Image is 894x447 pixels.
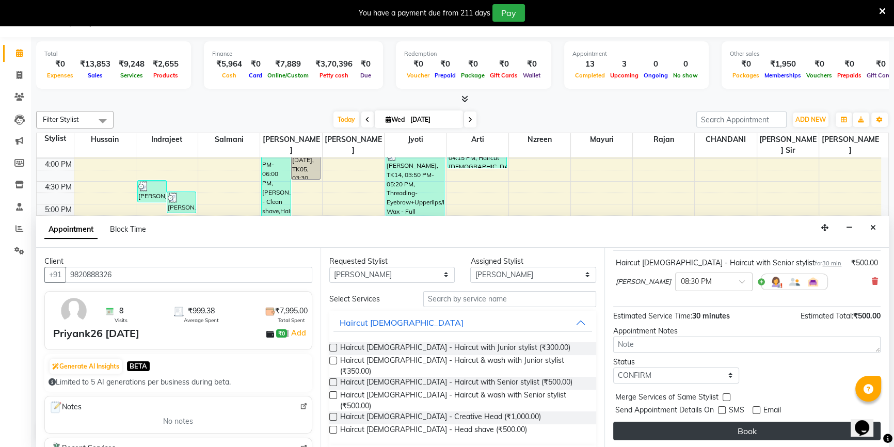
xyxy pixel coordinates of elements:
img: Member.png [788,276,801,288]
span: ₹7,995.00 [275,306,308,316]
div: Status [613,357,739,368]
div: Priyank26 [DATE] [53,326,139,341]
span: Average Spent [184,316,219,324]
div: ₹0 [44,58,76,70]
div: [PERSON_NAME], TK12, 04:30 PM-05:00 PM, Haircut [DEMOGRAPHIC_DATA] - Haircut with Senior stylist [138,181,166,202]
span: Appointment [44,220,98,239]
div: ₹0 [246,58,265,70]
div: Requested Stylist [329,256,455,267]
span: ₹0 [276,329,287,338]
div: 13 [572,58,608,70]
span: BETA [127,361,150,371]
div: ₹0 [804,58,835,70]
div: You have a payment due from 211 days [359,8,490,19]
span: 30 minutes [692,311,730,321]
span: Notes [49,401,82,414]
div: 4:00 PM [43,159,74,170]
span: Estimated Total: [801,311,853,321]
span: Sales [85,72,105,79]
button: Pay [492,4,525,22]
span: Expenses [44,72,76,79]
span: Due [358,72,374,79]
span: Upcoming [608,72,641,79]
input: Search by Name/Mobile/Email/Code [66,267,312,283]
span: Today [333,111,359,127]
div: ₹0 [458,58,487,70]
span: Online/Custom [265,72,311,79]
span: Jyoti [385,133,446,146]
span: Vouchers [804,72,835,79]
span: Indrajeet [136,133,198,146]
input: Search by service name [423,291,596,307]
img: Interior.png [807,276,819,288]
div: ₹0 [432,58,458,70]
span: | [287,327,307,339]
span: [PERSON_NAME] [616,277,671,287]
div: PARTH055 [DATE], TK05, 03:30 PM-04:30 PM, Premium Spa - Upto Neck [292,135,320,179]
span: Haircut [DEMOGRAPHIC_DATA] - Creative Head (₹1,000.00) [340,411,541,424]
span: Nzreen [509,133,570,146]
span: [PERSON_NAME] [260,133,322,157]
span: Estimated Service Time: [613,311,692,321]
div: [PERSON_NAME], TK14, 03:50 PM-05:20 PM, Threading- Eyebrow+Upperlips/Lowerlip,Liposoluble Wax - F... [386,150,444,217]
span: Petty cash [317,72,351,79]
div: Limited to 5 AI generations per business during beta. [49,377,308,388]
div: Total [44,50,183,58]
span: 30 min [822,260,841,267]
span: Salmani [198,133,260,146]
div: ₹9,248 [115,58,149,70]
span: Arti [446,133,508,146]
span: Ongoing [641,72,670,79]
div: ₹0 [404,58,432,70]
div: Finance [212,50,375,58]
span: Card [246,72,265,79]
div: 0 [670,58,700,70]
span: Prepaids [835,72,864,79]
div: ₹500.00 [851,258,878,268]
span: Filter Stylist [43,115,79,123]
span: Send Appointment Details On [615,405,714,418]
span: Haircut [DEMOGRAPHIC_DATA] - Haircut with Junior stylist (₹300.00) [340,342,570,355]
div: ₹0 [520,58,543,70]
span: Email [763,405,781,418]
div: ₹0 [835,58,864,70]
div: 5:00 PM [43,204,74,215]
span: CHANDANI [695,133,756,146]
span: Voucher [404,72,432,79]
span: Completed [572,72,608,79]
span: Haircut [DEMOGRAPHIC_DATA] - Haircut with Senior stylist (₹500.00) [340,377,572,390]
img: avatar [59,296,89,326]
input: Search Appointment [696,111,787,127]
div: Haircut [DEMOGRAPHIC_DATA] [340,316,464,329]
span: Products [151,72,181,79]
button: Book [613,422,881,440]
span: ADD NEW [795,116,826,123]
span: Haircut [DEMOGRAPHIC_DATA] - Haircut & wash with Senior stylist (₹500.00) [340,390,588,411]
a: Add [289,327,307,339]
span: No notes [163,416,193,427]
div: Stylist [37,133,74,144]
span: ₹500.00 [853,311,881,321]
div: ₹0 [487,58,520,70]
div: [PERSON_NAME], TK13, 04:45 PM-05:15 PM, Haircut [DEMOGRAPHIC_DATA] - Haircut with Senior stylist [167,192,196,213]
div: Haircut [DEMOGRAPHIC_DATA] - Haircut with Senior stylist [616,258,841,268]
span: Hussain [74,133,136,146]
span: Prepaid [432,72,458,79]
span: No show [670,72,700,79]
span: ₹999.38 [188,306,215,316]
span: [PERSON_NAME] [819,133,881,157]
span: Wed [383,116,407,123]
button: Haircut [DEMOGRAPHIC_DATA] [333,313,593,332]
div: PARTH055 [DATE], TK05, 03:00 PM-06:00 PM, [PERSON_NAME] - Clean shave,Haircut [DEMOGRAPHIC_DATA] ... [262,113,290,247]
button: Close [866,220,881,236]
span: Services [118,72,146,79]
span: Rajan [633,133,694,146]
div: Appointment [572,50,700,58]
small: for [815,260,841,267]
span: Package [458,72,487,79]
div: ₹3,70,396 [311,58,357,70]
div: ₹5,964 [212,58,246,70]
div: ₹1,950 [762,58,804,70]
iframe: chat widget [851,406,884,437]
div: Appointment Notes [613,326,881,337]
